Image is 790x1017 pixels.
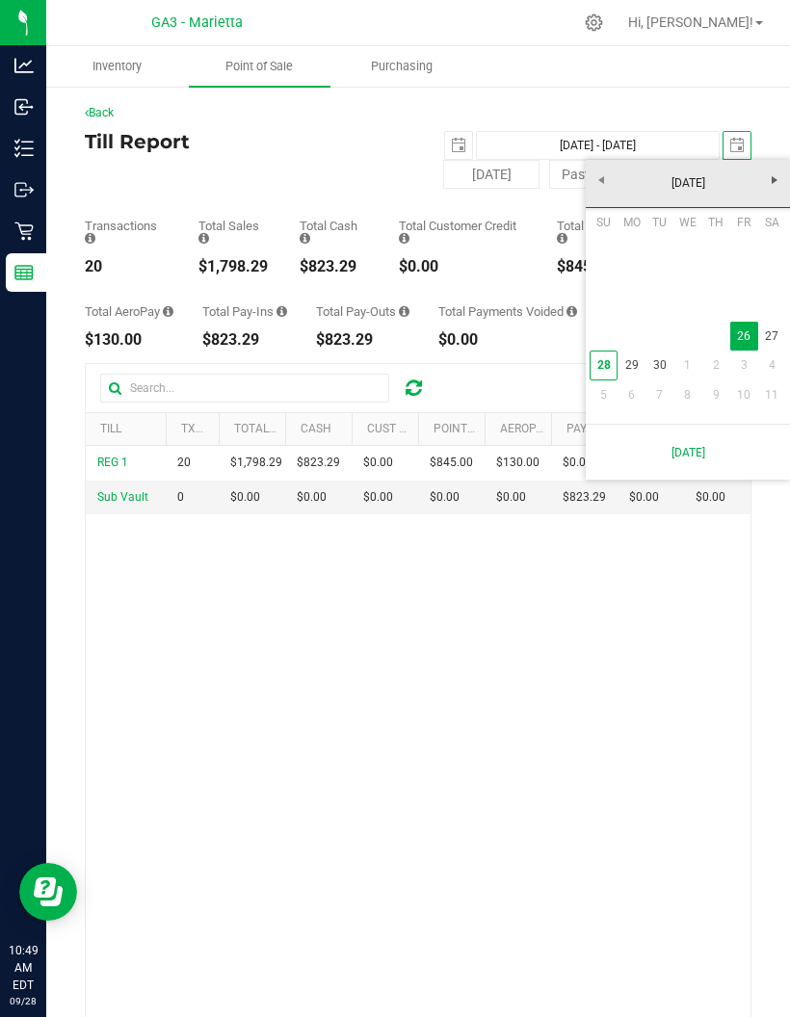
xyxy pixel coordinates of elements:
th: Wednesday [673,208,701,237]
div: Total Customer Credit [399,220,528,245]
div: $845.00 [557,259,723,274]
a: Total Sales [234,422,305,435]
span: Inventory [66,58,168,75]
span: select [445,132,472,159]
div: Total Pay-Outs [316,305,409,318]
a: Point of Sale [189,46,331,87]
div: Transactions [85,220,170,245]
div: Total Pay-Ins [202,305,287,318]
p: 10:49 AM EDT [9,942,38,994]
div: $130.00 [85,332,173,348]
span: $0.00 [629,488,659,507]
a: [DATE] [596,432,779,472]
th: Saturday [758,208,786,237]
a: Back [85,106,114,119]
i: Sum of all cash pay-outs removed from tills within the date range. [399,305,409,318]
div: $0.00 [438,332,577,348]
a: 4 [758,351,786,380]
p: 09/28 [9,994,38,1008]
i: Sum of all successful AeroPay payment transaction amounts for all purchases in the date range. Ex... [163,305,173,318]
a: 8 [673,380,701,410]
span: $0.00 [563,454,592,472]
inline-svg: Outbound [14,180,34,199]
a: 28 [590,351,618,380]
i: Sum of all successful, non-voided payment transaction amounts using account credit as the payment... [399,232,409,245]
input: Search... [100,374,389,403]
a: Point of Banking (POB) [434,422,570,435]
a: 10 [730,380,758,410]
span: $130.00 [496,454,540,472]
inline-svg: Inventory [14,139,34,158]
inline-svg: Inbound [14,97,34,117]
i: Sum of all successful, non-voided cash payment transaction amounts (excluding tips and transactio... [300,232,310,245]
a: 6 [618,380,645,410]
span: $823.29 [563,488,606,507]
button: [DATE] [443,160,540,189]
th: Tuesday [645,208,673,237]
a: 30 [645,351,673,380]
inline-svg: Retail [14,222,34,241]
a: 9 [702,380,730,410]
span: GA3 - Marietta [151,14,243,31]
a: 26 [730,322,758,352]
span: $0.00 [430,488,460,507]
span: 20 [177,454,191,472]
inline-svg: Analytics [14,56,34,75]
div: Manage settings [582,13,606,32]
span: Hi, [PERSON_NAME]! [628,14,753,30]
div: Total Cash [300,220,370,245]
inline-svg: Reports [14,263,34,282]
a: 2 [702,351,730,380]
div: $0.00 [399,259,528,274]
th: Monday [618,208,645,237]
th: Friday [730,208,758,237]
a: Cust Credit [367,422,437,435]
th: Sunday [590,208,618,237]
span: $0.00 [696,488,725,507]
a: 29 [618,351,645,380]
span: $1,798.29 [230,454,282,472]
th: Thursday [702,208,730,237]
span: $0.00 [230,488,260,507]
a: 11 [758,380,786,410]
span: Point of Sale [199,58,319,75]
div: $823.29 [202,332,287,348]
div: Total Point of Banking (POB) [557,220,723,245]
a: 27 [758,322,786,352]
button: Past 7 Days [549,160,645,189]
iframe: Resource center [19,863,77,921]
span: $0.00 [363,454,393,472]
i: Sum of all successful, non-voided payment transaction amounts (excluding tips and transaction fee... [198,232,209,245]
a: Inventory [46,46,189,87]
a: 3 [730,351,758,380]
a: AeroPay [500,422,549,435]
span: Purchasing [345,58,459,75]
a: Till [100,422,121,435]
span: select [724,132,750,159]
a: TXN Count [181,422,246,435]
td: Current focused date is Friday, September 26, 2025 [730,322,758,352]
span: REG 1 [97,456,128,469]
div: Total Sales [198,220,272,245]
div: $823.29 [316,332,409,348]
a: 1 [673,351,701,380]
i: Sum of all voided payment transaction amounts (excluding tips and transaction fees) within the da... [566,305,577,318]
span: $823.29 [297,454,340,472]
span: $845.00 [430,454,473,472]
i: Count of all successful payment transactions, possibly including voids, refunds, and cash-back fr... [85,232,95,245]
span: $0.00 [297,488,327,507]
i: Sum of all cash pay-ins added to tills within the date range. [276,305,287,318]
span: Sub Vault [97,490,148,504]
a: Purchasing [330,46,473,87]
span: 0 [177,488,184,507]
a: 7 [645,380,673,410]
div: Total AeroPay [85,305,173,318]
span: $0.00 [496,488,526,507]
a: 5 [590,380,618,410]
i: Sum of the successful, non-voided point-of-banking payment transaction amounts, both via payment ... [557,232,567,245]
a: Pay Ins [566,422,608,435]
a: Next [760,165,790,195]
div: Total Payments Voided [438,305,577,318]
div: 20 [85,259,170,274]
div: $823.29 [300,259,370,274]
